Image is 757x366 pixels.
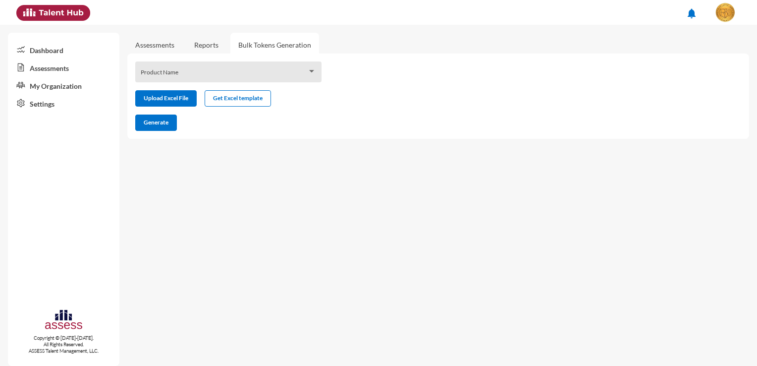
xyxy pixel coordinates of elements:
button: Upload Excel File [135,90,197,107]
a: Assessments [135,41,174,49]
a: Reports [186,33,226,57]
span: Upload Excel File [144,94,188,102]
button: Generate [135,115,177,131]
span: Generate [144,119,168,126]
a: Assessments [8,59,119,76]
a: Dashboard [8,41,119,59]
a: Bulk Tokens Generation [230,33,319,57]
mat-icon: notifications [686,7,698,19]
a: My Organization [8,76,119,94]
p: Copyright © [DATE]-[DATE]. All Rights Reserved. ASSESS Talent Management, LLC. [8,335,119,354]
button: Get Excel template [205,90,271,107]
img: assesscompany-logo.png [44,308,83,333]
span: Get Excel template [213,94,263,102]
a: Settings [8,94,119,112]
